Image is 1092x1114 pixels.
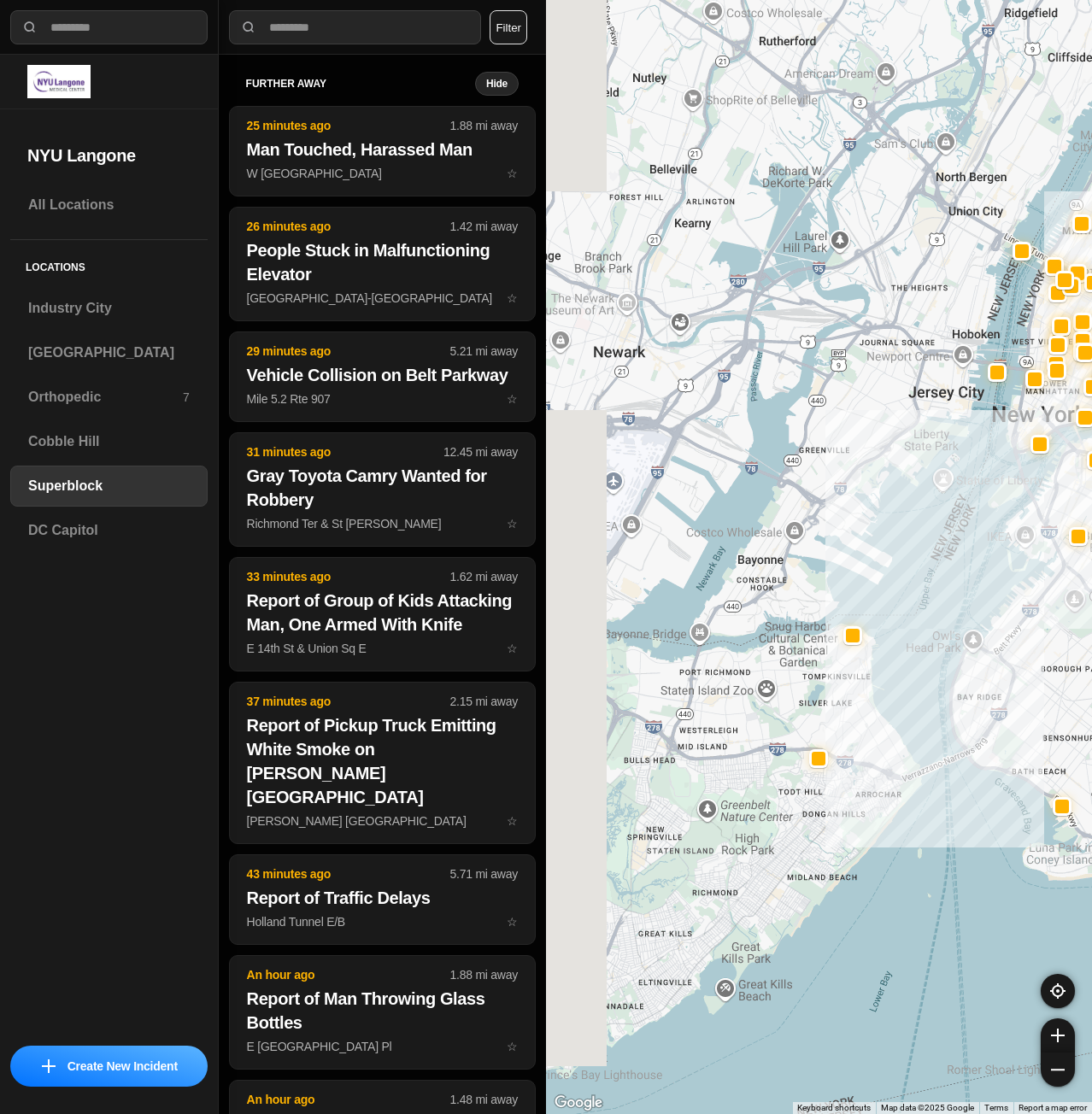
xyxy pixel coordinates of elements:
[10,1046,208,1087] button: iconCreate New Incident
[507,642,518,655] span: star
[247,966,450,983] p: An hour ago
[450,117,518,134] p: 1.88 mi away
[28,343,190,363] h3: [GEOGRAPHIC_DATA]
[229,1039,536,1053] a: An hour ago1.88 mi awayReport of Man Throwing Glass BottlesE [GEOGRAPHIC_DATA] Plstar
[475,72,519,96] button: Hide
[247,812,518,830] p: [PERSON_NAME] [GEOGRAPHIC_DATA]
[247,640,518,657] p: E 14th St & Union Sq E
[486,77,508,91] small: Hide
[1041,974,1075,1008] button: recenter
[247,1091,450,1108] p: An hour ago
[247,713,518,809] h2: Report of Pickup Truck Emitting White Smoke on [PERSON_NAME][GEOGRAPHIC_DATA]
[229,955,536,1070] button: An hour ago1.88 mi awayReport of Man Throwing Glass BottlesE [GEOGRAPHIC_DATA] Plstar
[984,1103,1008,1112] a: Terms (opens in new tab)
[229,391,536,406] a: 29 minutes ago5.21 mi awayVehicle Collision on Belt ParkwayMile 5.2 Rte 907star
[28,387,183,407] h3: Orthopedic
[229,290,536,305] a: 26 minutes ago1.42 mi awayPeople Stuck in Malfunctioning Elevator[GEOGRAPHIC_DATA]-[GEOGRAPHIC_DA...
[247,165,518,182] p: W [GEOGRAPHIC_DATA]
[229,914,536,929] a: 43 minutes ago5.71 mi awayReport of Traffic DelaysHolland Tunnel E/Bstar
[229,106,536,196] button: 25 minutes ago1.88 mi awayMan Touched, Harassed ManW [GEOGRAPHIC_DATA]star
[247,117,450,134] p: 25 minutes ago
[507,915,518,929] span: star
[229,641,536,655] a: 33 minutes ago1.62 mi awayReport of Group of Kids Attacking Man, One Armed With KnifeE 14th St & ...
[183,389,190,406] p: 7
[247,443,443,460] p: 31 minutes ago
[10,421,208,462] a: Cobble Hill
[247,568,450,585] p: 33 minutes ago
[247,1038,518,1055] p: E [GEOGRAPHIC_DATA] Pl
[507,1040,518,1053] span: star
[247,515,518,532] p: Richmond Ter & St [PERSON_NAME]
[21,19,38,36] img: search
[10,288,208,329] a: Industry City
[450,865,518,882] p: 5.71 mi away
[240,19,257,36] img: search
[246,77,475,91] h5: further away
[229,682,536,844] button: 37 minutes ago2.15 mi awayReport of Pickup Truck Emitting White Smoke on [PERSON_NAME][GEOGRAPHIC...
[450,568,518,585] p: 1.62 mi away
[247,693,450,710] p: 37 minutes ago
[247,464,518,512] h2: Gray Toyota Camry Wanted for Robbery
[28,431,190,452] h3: Cobble Hill
[247,363,518,387] h2: Vehicle Collision on Belt Parkway
[450,343,518,360] p: 5.21 mi away
[229,207,536,321] button: 26 minutes ago1.42 mi awayPeople Stuck in Malfunctioning Elevator[GEOGRAPHIC_DATA]-[GEOGRAPHIC_DA...
[507,167,518,180] span: star
[229,516,536,531] a: 31 minutes ago12.45 mi awayGray Toyota Camry Wanted for RobberyRichmond Ter & St [PERSON_NAME]star
[247,238,518,286] h2: People Stuck in Malfunctioning Elevator
[507,517,518,531] span: star
[881,1103,974,1112] span: Map data ©2025 Google
[490,10,527,44] button: Filter
[229,166,536,180] a: 25 minutes ago1.88 mi awayMan Touched, Harassed ManW [GEOGRAPHIC_DATA]star
[247,390,518,407] p: Mile 5.2 Rte 907
[27,65,91,98] img: logo
[507,392,518,406] span: star
[1050,983,1066,999] img: recenter
[229,432,536,547] button: 31 minutes ago12.45 mi awayGray Toyota Camry Wanted for RobberyRichmond Ter & St [PERSON_NAME]star
[28,476,190,496] h3: Superblock
[247,343,450,360] p: 29 minutes ago
[247,865,450,882] p: 43 minutes ago
[68,1058,178,1075] p: Create New Incident
[450,966,518,983] p: 1.88 mi away
[247,913,518,930] p: Holland Tunnel E/B
[229,813,536,828] a: 37 minutes ago2.15 mi awayReport of Pickup Truck Emitting White Smoke on [PERSON_NAME][GEOGRAPHIC...
[28,195,190,215] h3: All Locations
[550,1092,607,1114] img: Google
[1019,1103,1087,1112] a: Report a map error
[10,510,208,551] a: DC Capitol
[247,138,518,161] h2: Man Touched, Harassed Man
[1041,1052,1075,1087] button: zoom-out
[28,298,190,319] h3: Industry City
[450,218,518,235] p: 1.42 mi away
[1041,1018,1075,1052] button: zoom-in
[10,185,208,226] a: All Locations
[28,520,190,541] h3: DC Capitol
[27,144,191,167] h2: NYU Langone
[10,332,208,373] a: [GEOGRAPHIC_DATA]
[443,443,518,460] p: 12.45 mi away
[10,240,208,288] h5: Locations
[42,1059,56,1073] img: icon
[247,218,450,235] p: 26 minutes ago
[229,557,536,671] button: 33 minutes ago1.62 mi awayReport of Group of Kids Attacking Man, One Armed With KnifeE 14th St & ...
[247,987,518,1035] h2: Report of Man Throwing Glass Bottles
[507,291,518,305] span: star
[797,1102,871,1114] button: Keyboard shortcuts
[507,814,518,828] span: star
[550,1092,607,1114] a: Open this area in Google Maps (opens a new window)
[10,466,208,507] a: Superblock
[10,377,208,418] a: Orthopedic7
[247,290,518,307] p: [GEOGRAPHIC_DATA]-[GEOGRAPHIC_DATA]
[247,886,518,910] h2: Report of Traffic Delays
[1051,1063,1065,1076] img: zoom-out
[229,854,536,945] button: 43 minutes ago5.71 mi awayReport of Traffic DelaysHolland Tunnel E/Bstar
[229,331,536,422] button: 29 minutes ago5.21 mi awayVehicle Collision on Belt ParkwayMile 5.2 Rte 907star
[1051,1029,1065,1042] img: zoom-in
[450,693,518,710] p: 2.15 mi away
[450,1091,518,1108] p: 1.48 mi away
[247,589,518,636] h2: Report of Group of Kids Attacking Man, One Armed With Knife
